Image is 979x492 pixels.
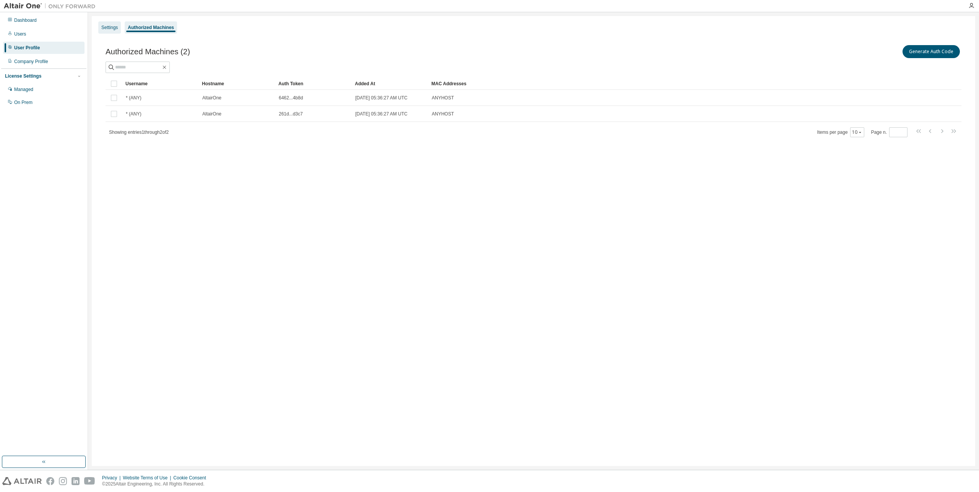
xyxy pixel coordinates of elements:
[278,78,349,90] div: Auth Token
[106,47,190,56] span: Authorized Machines (2)
[109,130,169,135] span: Showing entries 1 through 2 of 2
[431,78,881,90] div: MAC Addresses
[5,73,41,79] div: License Settings
[14,31,26,37] div: Users
[355,111,408,117] span: [DATE] 05:36:27 AM UTC
[355,78,425,90] div: Added At
[852,129,862,135] button: 10
[279,95,303,101] span: 6462...4b8d
[871,127,907,137] span: Page n.
[14,86,33,93] div: Managed
[102,481,211,487] p: © 2025 Altair Engineering, Inc. All Rights Reserved.
[817,127,864,137] span: Items per page
[126,111,141,117] span: * (ANY)
[59,477,67,485] img: instagram.svg
[126,95,141,101] span: * (ANY)
[279,111,303,117] span: 261d...d3c7
[4,2,99,10] img: Altair One
[125,78,196,90] div: Username
[72,477,80,485] img: linkedin.svg
[101,24,118,31] div: Settings
[84,477,95,485] img: youtube.svg
[202,78,272,90] div: Hostname
[46,477,54,485] img: facebook.svg
[102,475,123,481] div: Privacy
[432,95,454,101] span: ANYHOST
[173,475,210,481] div: Cookie Consent
[2,477,42,485] img: altair_logo.svg
[432,111,454,117] span: ANYHOST
[14,58,48,65] div: Company Profile
[202,95,221,101] span: AltairOne
[123,475,173,481] div: Website Terms of Use
[202,111,221,117] span: AltairOne
[14,99,33,106] div: On Prem
[903,45,960,58] button: Generate Auth Code
[128,24,174,31] div: Authorized Machines
[355,95,408,101] span: [DATE] 05:36:27 AM UTC
[14,45,40,51] div: User Profile
[14,17,37,23] div: Dashboard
